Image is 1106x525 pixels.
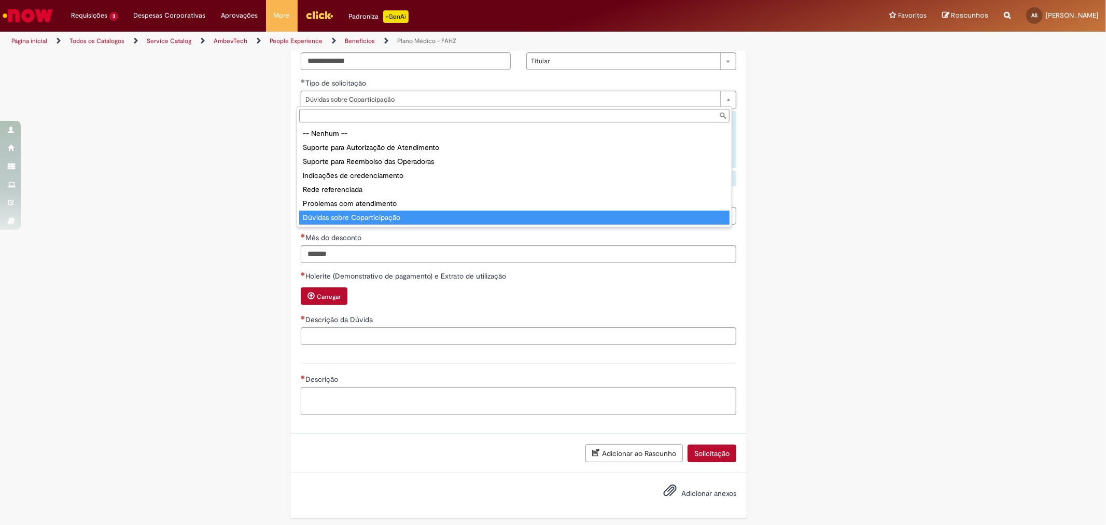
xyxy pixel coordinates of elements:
[299,141,730,155] div: Suporte para Autorização de Atendimento
[299,211,730,225] div: Dúvidas sobre Coparticipação
[299,197,730,211] div: Problemas com atendimento
[299,127,730,141] div: -- Nenhum --
[299,183,730,197] div: Rede referenciada
[299,169,730,183] div: Indicações de credenciamento
[299,155,730,169] div: Suporte para Reembolso das Operadoras
[297,125,732,227] ul: Tipo de solicitação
